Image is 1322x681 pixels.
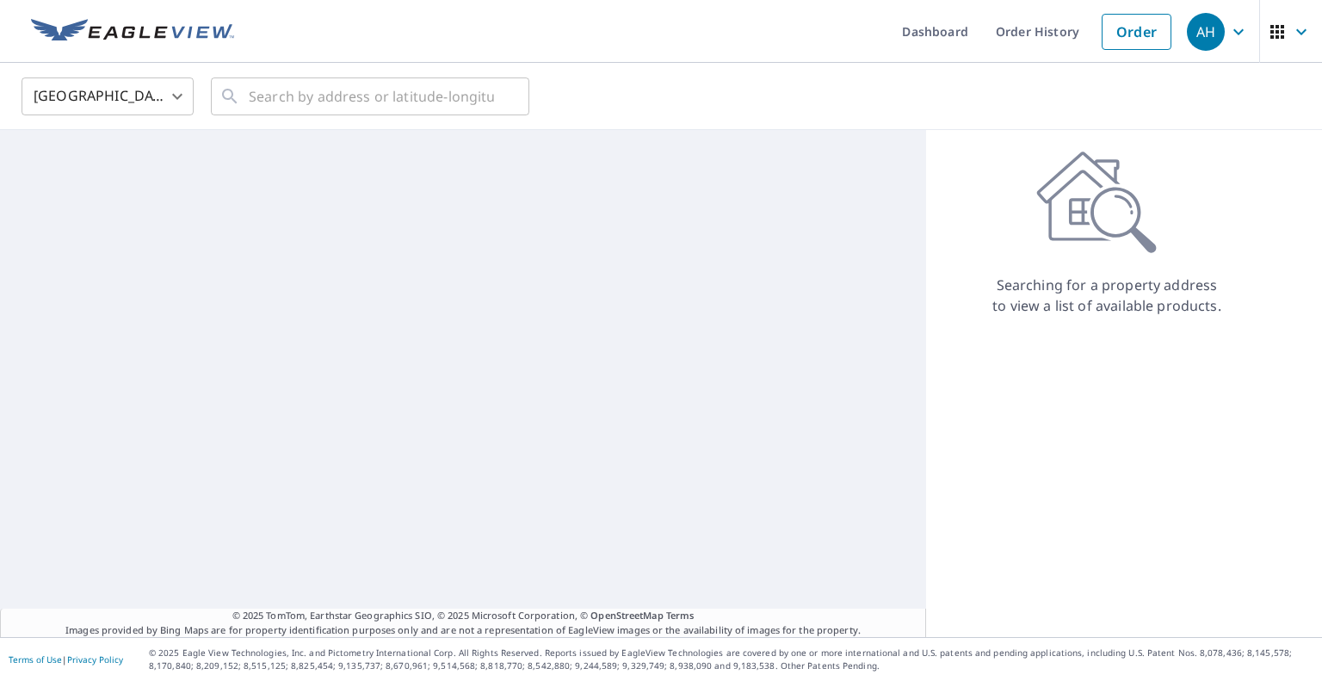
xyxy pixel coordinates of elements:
[590,609,663,622] a: OpenStreetMap
[666,609,695,622] a: Terms
[1102,14,1171,50] a: Order
[9,653,62,666] a: Terms of Use
[249,72,494,121] input: Search by address or latitude-longitude
[9,654,123,665] p: |
[22,72,194,121] div: [GEOGRAPHIC_DATA]
[232,609,695,623] span: © 2025 TomTom, Earthstar Geographics SIO, © 2025 Microsoft Corporation, ©
[1187,13,1225,51] div: AH
[991,275,1222,316] p: Searching for a property address to view a list of available products.
[67,653,123,666] a: Privacy Policy
[31,19,234,45] img: EV Logo
[149,647,1313,672] p: © 2025 Eagle View Technologies, Inc. and Pictometry International Corp. All Rights Reserved. Repo...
